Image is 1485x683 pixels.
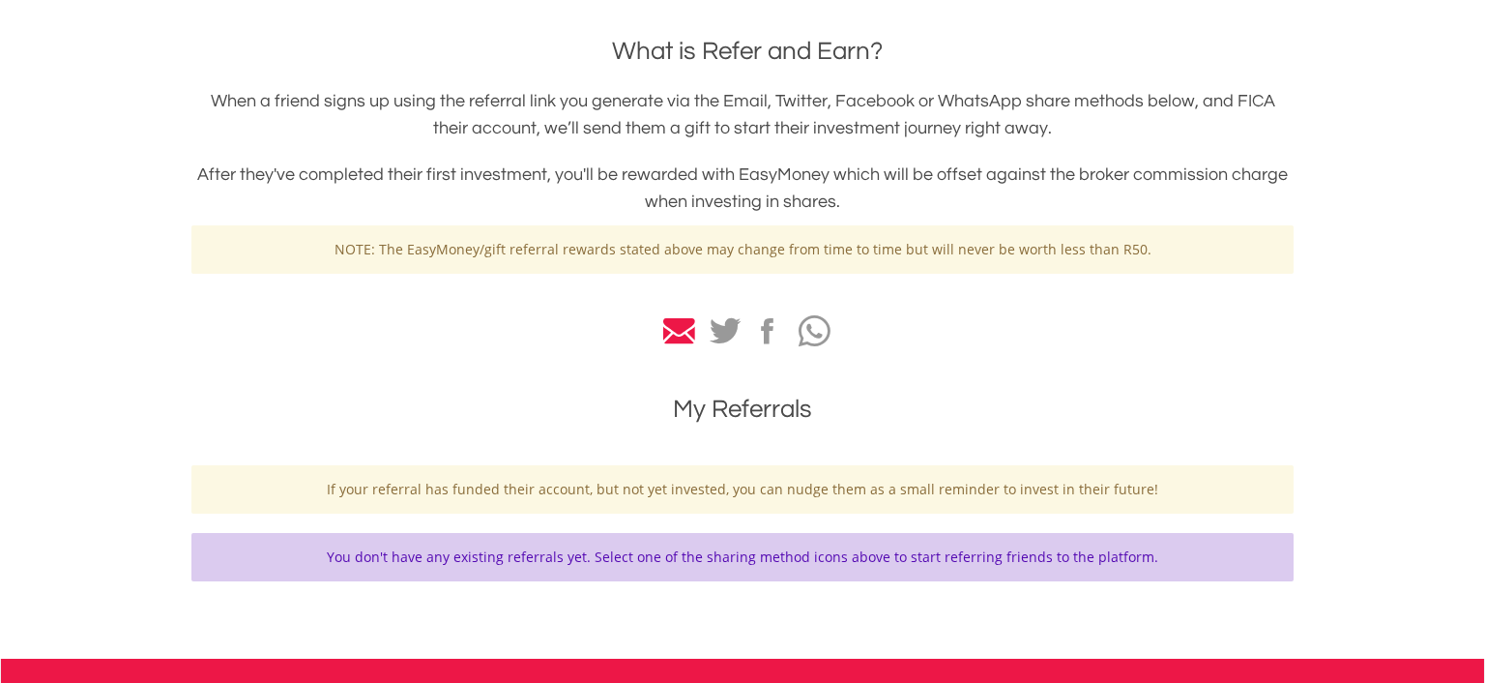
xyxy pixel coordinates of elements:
[612,39,883,64] span: What is Refer and Earn?
[191,392,1294,427] h1: My Referrals
[191,162,1294,216] h3: After they've completed their first investment, you'll be rewarded with EasyMoney which will be o...
[206,480,1279,499] p: If your referral has funded their account, but not yet invested, you can nudge them as a small re...
[191,88,1294,142] h3: When a friend signs up using the referral link you generate via the Email, Twitter, Facebook or W...
[206,240,1279,259] p: NOTE: The EasyMoney/gift referral rewards stated above may change from time to time but will neve...
[191,533,1294,581] div: You don't have any existing referrals yet. Select one of the sharing method icons above to start ...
